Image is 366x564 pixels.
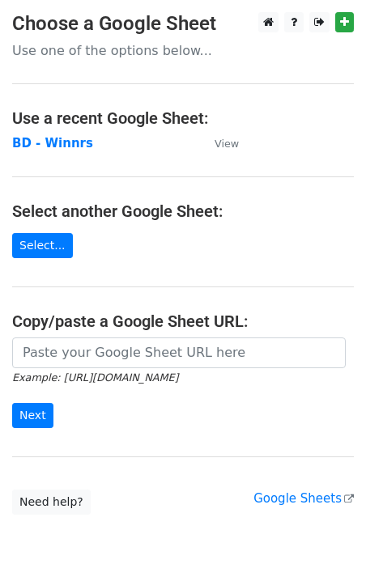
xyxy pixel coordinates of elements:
input: Next [12,403,53,428]
h4: Select another Google Sheet: [12,201,354,221]
a: View [198,136,239,151]
p: Use one of the options below... [12,42,354,59]
h3: Choose a Google Sheet [12,12,354,36]
h4: Use a recent Google Sheet: [12,108,354,128]
small: View [215,138,239,150]
a: Select... [12,233,73,258]
input: Paste your Google Sheet URL here [12,337,346,368]
a: Need help? [12,490,91,515]
a: Google Sheets [253,491,354,506]
small: Example: [URL][DOMAIN_NAME] [12,371,178,384]
a: BD - Winnrs [12,136,93,151]
h4: Copy/paste a Google Sheet URL: [12,312,354,331]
